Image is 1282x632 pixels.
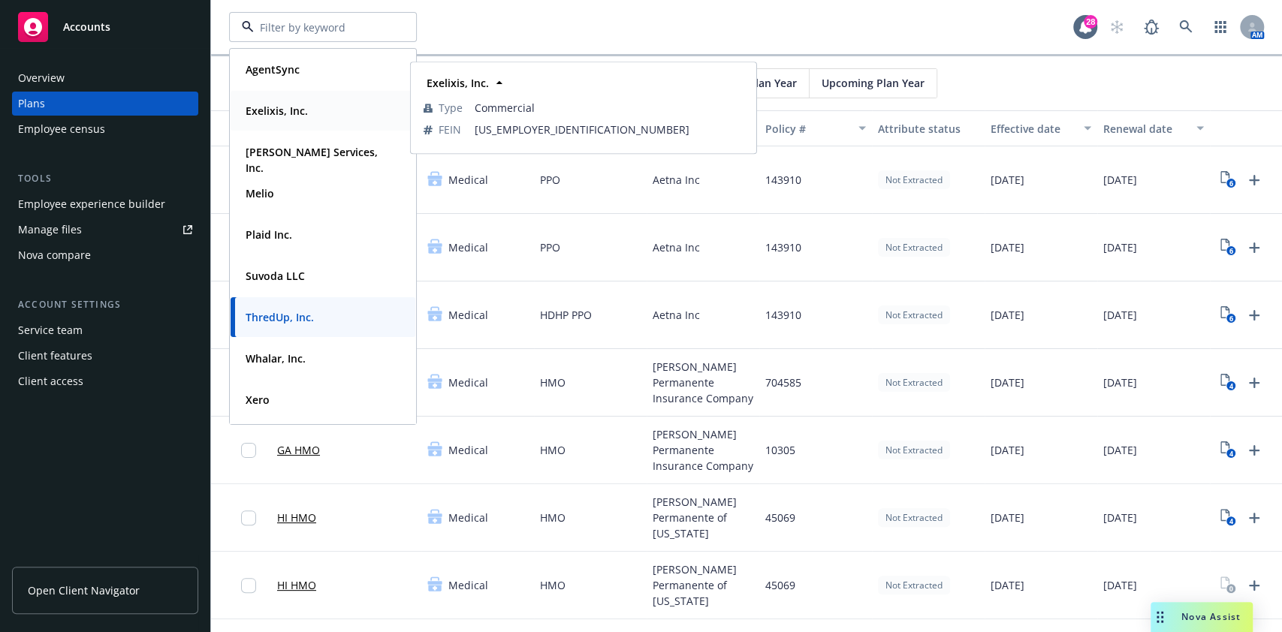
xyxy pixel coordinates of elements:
[18,218,82,242] div: Manage files
[12,369,198,393] a: Client access
[12,66,198,90] a: Overview
[18,66,65,90] div: Overview
[1216,573,1240,597] a: View Plan Documents
[991,239,1024,255] span: [DATE]
[18,243,91,267] div: Nova compare
[991,577,1024,593] span: [DATE]
[1242,303,1266,327] a: Upload Plan Documents
[18,344,92,368] div: Client features
[246,186,274,200] strong: Melio
[878,121,979,137] div: Attribute status
[1205,12,1235,42] a: Switch app
[1216,303,1240,327] a: View Plan Documents
[1103,375,1137,390] span: [DATE]
[28,582,140,598] span: Open Client Navigator
[985,110,1097,146] button: Effective date
[1242,573,1266,597] a: Upload Plan Documents
[1216,506,1240,530] a: View Plan Documents
[12,117,198,141] a: Employee census
[991,172,1024,188] span: [DATE]
[1181,610,1241,623] span: Nova Assist
[1229,381,1232,391] text: 4
[448,375,488,390] span: Medical
[1242,236,1266,260] a: Upload Plan Documents
[241,578,256,593] input: Toggle Row Selected
[878,441,950,459] div: Not Extracted
[1097,110,1210,146] button: Renewal date
[448,307,488,323] span: Medical
[765,121,849,137] div: Policy #
[277,442,320,458] a: GA HMO
[991,375,1024,390] span: [DATE]
[18,117,105,141] div: Employee census
[1103,172,1137,188] span: [DATE]
[1216,371,1240,395] a: View Plan Documents
[246,227,292,242] strong: Plaid Inc.
[991,510,1024,525] span: [DATE]
[1216,438,1240,462] a: View Plan Documents
[439,100,463,116] span: Type
[18,318,83,342] div: Service team
[246,145,378,175] strong: [PERSON_NAME] Services, Inc.
[1229,314,1232,324] text: 6
[872,110,985,146] button: Attribute status
[427,76,489,90] strong: Exelixis, Inc.
[540,375,566,390] span: HMO
[12,6,198,48] a: Accounts
[254,20,386,35] input: Filter by keyword
[12,318,198,342] a: Service team
[246,104,308,118] strong: Exelixis, Inc.
[878,305,950,324] div: Not Extracted
[1103,307,1137,323] span: [DATE]
[540,307,592,323] span: HDHP PPO
[246,62,300,77] strong: AgentSync
[822,75,925,91] span: Upcoming Plan Year
[1216,168,1240,192] a: View Plan Documents
[878,238,950,257] div: Not Extracted
[540,239,560,255] span: PPO
[18,92,45,116] div: Plans
[765,442,795,458] span: 10305
[540,442,566,458] span: HMO
[448,510,488,525] span: Medical
[653,561,753,609] span: [PERSON_NAME] Permanente of [US_STATE]
[653,359,753,406] span: [PERSON_NAME] Permanente Insurance Company
[246,310,314,324] strong: ThredUp, Inc.
[765,172,801,188] span: 143910
[540,510,566,525] span: HMO
[653,426,753,474] span: [PERSON_NAME] Permanente Insurance Company
[12,192,198,216] a: Employee experience builder
[12,218,198,242] a: Manage files
[448,239,488,255] span: Medical
[765,510,795,525] span: 45069
[653,494,753,541] span: [PERSON_NAME] Permanente of [US_STATE]
[540,577,566,593] span: HMO
[241,443,256,458] input: Toggle Row Selected
[246,393,270,407] strong: Xero
[1103,442,1137,458] span: [DATE]
[991,442,1024,458] span: [DATE]
[12,243,198,267] a: Nova compare
[878,508,950,527] div: Not Extracted
[653,239,700,255] span: Aetna Inc
[1229,516,1232,526] text: 4
[246,269,305,283] strong: Suvoda LLC
[12,92,198,116] a: Plans
[991,121,1075,137] div: Effective date
[759,110,872,146] button: Policy #
[878,170,950,189] div: Not Extracted
[765,577,795,593] span: 45069
[1229,449,1232,459] text: 4
[18,369,83,393] div: Client access
[448,577,488,593] span: Medical
[1103,577,1137,593] span: [DATE]
[1242,168,1266,192] a: Upload Plan Documents
[12,171,198,186] div: Tools
[12,344,198,368] a: Client features
[1151,602,1253,632] button: Nova Assist
[18,192,165,216] div: Employee experience builder
[277,577,316,593] a: HI HMO
[1242,438,1266,462] a: Upload Plan Documents
[1229,179,1232,188] text: 6
[1084,15,1097,29] div: 28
